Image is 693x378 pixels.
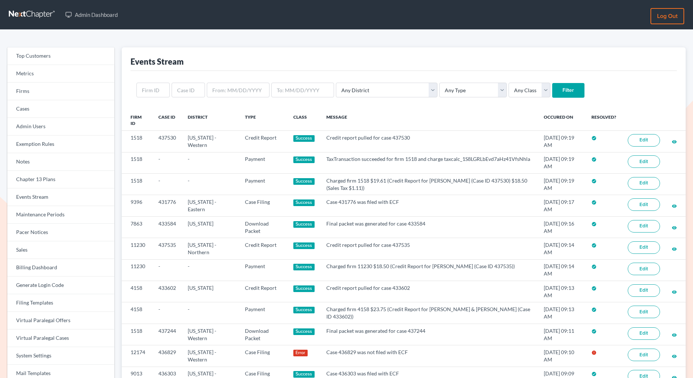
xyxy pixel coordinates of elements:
td: 7863 [122,216,153,238]
div: Events Stream [131,56,184,67]
i: check_circle [591,157,597,162]
a: Maintenance Periods [7,206,114,224]
td: 433584 [153,216,182,238]
div: Success [293,135,315,142]
td: [DATE] 09:16 AM [538,216,586,238]
i: check_circle [591,329,597,334]
a: Sales [7,241,114,259]
a: Edit [628,177,660,190]
i: visibility [672,225,677,230]
a: Metrics [7,65,114,83]
td: TaxTransaction succeeded for firm 1518 and charge taxcalc_1S8LGRLbEvd7aHz41VfsNhla [320,152,538,173]
a: visibility [672,353,677,359]
td: - [182,259,239,281]
td: Charged firm 11230 $18.50 (Credit Report for [PERSON_NAME] (Case ID 437535)) [320,259,538,281]
a: Generate Login Code [7,277,114,294]
a: Virtual Paralegal Cases [7,330,114,347]
td: Credit Report [239,131,287,152]
a: Firms [7,83,114,100]
td: - [182,302,239,324]
a: visibility [672,138,677,144]
a: Edit [628,284,660,297]
td: [DATE] 09:13 AM [538,302,586,324]
td: Credit Report [239,238,287,259]
a: Log out [650,8,684,24]
div: Error [293,350,308,356]
div: Success [293,371,315,378]
div: Success [293,307,315,313]
td: - [153,302,182,324]
th: Type [239,109,287,131]
a: Edit [628,241,660,254]
td: 1518 [122,324,153,345]
i: check_circle [591,307,597,312]
td: 4158 [122,281,153,302]
td: 437535 [153,238,182,259]
td: [DATE] 09:13 AM [538,281,586,302]
input: To: MM/DD/YYYY [271,83,334,97]
a: Edit [628,327,660,340]
th: Firm ID [122,109,153,131]
input: Firm ID [136,83,170,97]
td: Final packet was generated for case 437244 [320,324,538,345]
td: [DATE] 09:11 AM [538,324,586,345]
div: Success [293,199,315,206]
td: 431776 [153,195,182,216]
i: visibility [672,246,677,252]
td: Credit report pulled for case 433602 [320,281,538,302]
td: [US_STATE] - Western [182,324,239,345]
a: Virtual Paralegal Offers [7,312,114,330]
td: 12174 [122,345,153,367]
a: Edit [628,220,660,233]
div: Success [293,156,315,163]
input: Case ID [172,83,205,97]
input: From: MM/DD/YYYY [207,83,269,97]
a: visibility [672,202,677,209]
td: [US_STATE] - Western [182,131,239,152]
i: check_circle [591,200,597,205]
a: Filing Templates [7,294,114,312]
i: check_circle [591,243,597,248]
a: Chapter 13 Plans [7,171,114,188]
td: - [153,152,182,173]
td: 11230 [122,259,153,281]
i: check_circle [591,136,597,141]
a: visibility [672,224,677,230]
a: visibility [672,331,677,338]
td: [US_STATE] [182,216,239,238]
td: Charged firm 4158 $23.75 (Credit Report for [PERSON_NAME] & [PERSON_NAME] (Case ID 433602)) [320,302,538,324]
a: Notes [7,153,114,171]
th: District [182,109,239,131]
i: visibility [672,204,677,209]
td: 4158 [122,302,153,324]
td: 1518 [122,131,153,152]
i: visibility [672,332,677,338]
a: Edit [628,198,660,211]
div: Success [293,328,315,335]
td: 1518 [122,152,153,173]
td: Download Packet [239,216,287,238]
td: [DATE] 09:14 AM [538,238,586,259]
div: Success [293,242,315,249]
td: - [182,174,239,195]
td: [DATE] 09:10 AM [538,345,586,367]
i: visibility [672,289,677,295]
td: Case 431776 was filed with ECF [320,195,538,216]
td: Case Filing [239,195,287,216]
a: Edit [628,306,660,318]
a: Edit [628,155,660,168]
td: 9396 [122,195,153,216]
td: [US_STATE] [182,281,239,302]
td: Payment [239,174,287,195]
i: check_circle [591,179,597,184]
th: Case ID [153,109,182,131]
a: Pacer Notices [7,224,114,241]
td: - [182,152,239,173]
td: 11230 [122,238,153,259]
td: 433602 [153,281,182,302]
td: Download Packet [239,324,287,345]
td: - [153,174,182,195]
td: Charged firm 1518 $19.61 (Credit Report for [PERSON_NAME] (Case ID 437530) $18.50 (Sales Tax $1.11)) [320,174,538,195]
div: Success [293,221,315,228]
th: Message [320,109,538,131]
